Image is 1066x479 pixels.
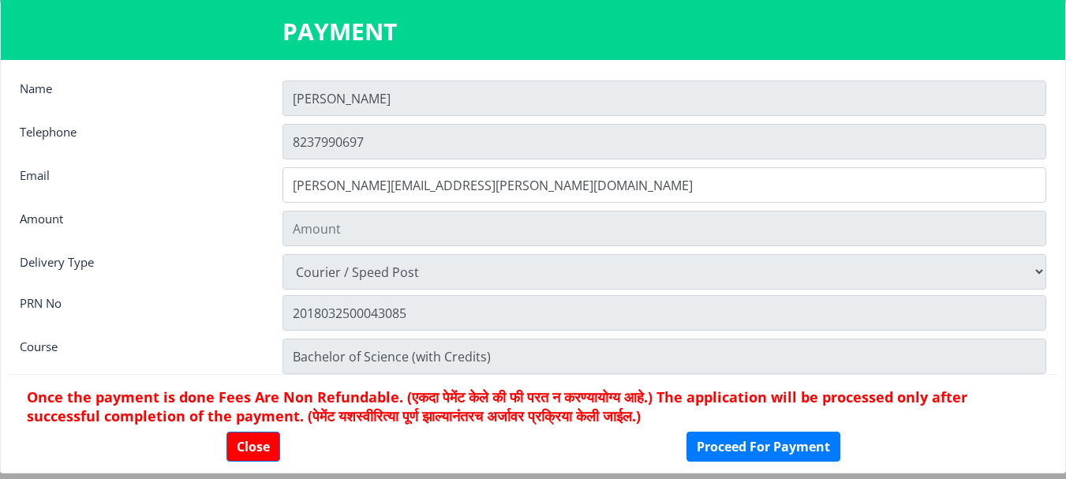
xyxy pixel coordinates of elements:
[282,211,1046,246] input: Amount
[686,432,840,462] button: Proceed For Payment
[8,211,271,242] div: Amount
[8,80,271,112] div: Name
[8,339,271,370] div: Course
[282,124,1046,159] input: Telephone
[226,432,280,462] button: Close
[8,124,271,155] div: Telephone
[282,167,1046,203] input: Email
[8,295,271,327] div: PRN No
[282,16,784,47] h3: PAYMENT
[8,254,271,286] div: Delivery Type
[27,387,1039,425] h6: Once the payment is done Fees Are Non Refundable. (एकदा पेमेंट केले की फी परत न करण्यायोग्य आहे.)...
[282,295,1046,331] input: Zipcode
[282,80,1046,116] input: Name
[8,167,271,199] div: Email
[282,339,1046,374] input: Zipcode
